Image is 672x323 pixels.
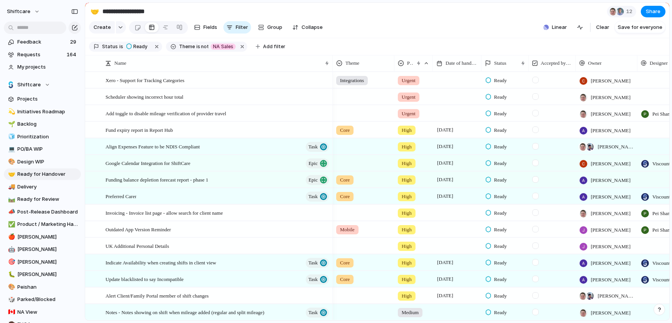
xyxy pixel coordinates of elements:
[340,176,350,184] span: Core
[306,258,329,268] button: Task
[302,24,323,31] span: Collapse
[7,158,15,166] button: 🎨
[596,24,609,31] span: Clear
[17,63,78,71] span: My projects
[106,175,208,184] span: Funding balance depletion forecast report - phase 1
[8,107,13,116] div: 💫
[591,226,630,234] span: [PERSON_NAME]
[254,21,286,34] button: Group
[17,38,68,46] span: Feedback
[102,43,118,50] span: Status
[106,76,184,84] span: Xero - Support for Tracking Categories
[4,219,81,230] a: ✅Product / Marketing Handover
[106,142,200,151] span: Align Expenses Feature to be NDIS Compliant
[200,43,209,50] span: not
[4,49,81,61] a: Requests164
[106,274,184,283] span: Update blacklisted to say Incompatible
[17,233,78,241] span: [PERSON_NAME]
[8,195,13,204] div: 🛤️
[306,175,329,185] button: Epic
[223,21,251,34] button: Filter
[306,142,329,152] button: Task
[7,283,15,291] button: 🎨
[494,59,506,67] span: Status
[345,59,359,67] span: Theme
[8,207,13,216] div: 📣
[8,270,13,279] div: 🐛
[306,158,329,168] button: Epic
[7,8,30,15] span: shiftcare
[4,106,81,118] div: 💫Initiatives Roadmap
[494,276,507,283] span: Ready
[591,243,630,251] span: [PERSON_NAME]
[494,309,507,316] span: Ready
[4,206,81,218] div: 📣Post-Release Dashboard
[402,209,412,217] span: High
[646,8,660,15] span: Share
[402,259,412,267] span: High
[106,308,264,316] span: Notes - Notes showing on shift when mileage added (regular and split mileage)
[4,168,81,180] a: 🤝Ready for Handover
[340,226,355,234] span: Mobile
[494,176,507,184] span: Ready
[494,143,507,151] span: Ready
[540,22,570,33] button: Linear
[8,257,13,266] div: 🎯
[8,283,13,291] div: 🎨
[591,309,630,317] span: [PERSON_NAME]
[8,120,13,129] div: 🌱
[591,77,630,85] span: [PERSON_NAME]
[435,158,455,168] span: [DATE]
[106,225,171,234] span: Outdated App Version Reminder
[650,59,668,67] span: Designer
[494,93,507,101] span: Ready
[8,295,13,304] div: 🎲
[4,61,81,73] a: My projects
[106,241,169,250] span: UK Additional Personal Details
[4,143,81,155] a: 💻PO/BA WIP
[402,242,412,250] span: High
[17,158,78,166] span: Design WIP
[588,59,602,67] span: Owner
[7,195,15,203] button: 🛤️
[4,181,81,193] div: 🚚Delivery
[591,210,630,217] span: [PERSON_NAME]
[17,195,78,203] span: Ready for Review
[4,231,81,243] div: 🍎[PERSON_NAME]
[402,126,412,134] span: High
[106,92,183,101] span: Scheduler showing incorrect hour total
[17,133,78,141] span: Prioritization
[435,125,455,135] span: [DATE]
[308,274,318,285] span: Task
[213,43,233,50] span: NA Sales
[402,77,416,84] span: Urgent
[7,120,15,128] button: 🌱
[494,126,507,134] span: Ready
[106,109,226,118] span: Add toggle to disable mileage verification of provider travel
[7,133,15,141] button: 🧊
[435,258,455,267] span: [DATE]
[7,258,15,266] button: 🎯
[8,220,13,229] div: ✅
[195,42,210,51] button: isnot
[106,258,216,267] span: Indicate Availability when creating shifts in client view
[435,192,455,201] span: [DATE]
[7,308,15,316] button: 🇨🇦
[89,21,115,34] button: Create
[340,77,364,84] span: Integrations
[308,158,318,169] span: Epic
[402,176,412,184] span: High
[4,244,81,255] div: 🤖[PERSON_NAME]
[407,59,414,67] span: Priority
[306,274,329,284] button: Task
[435,291,455,300] span: [DATE]
[435,142,455,151] span: [DATE]
[4,131,81,143] a: 🧊Prioritization
[4,193,81,205] div: 🛤️Ready for Review
[618,24,662,31] span: Save for everyone
[591,127,630,135] span: [PERSON_NAME]
[494,193,507,200] span: Ready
